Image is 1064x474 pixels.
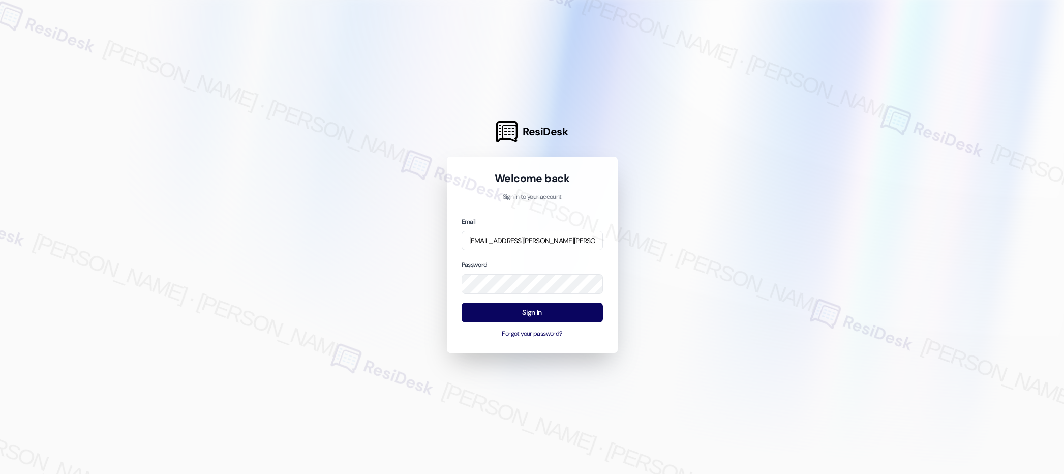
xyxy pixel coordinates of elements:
[462,330,603,339] button: Forgot your password?
[462,231,603,251] input: name@example.com
[496,121,518,142] img: ResiDesk Logo
[462,171,603,186] h1: Welcome back
[523,125,568,139] span: ResiDesk
[462,218,476,226] label: Email
[462,261,488,269] label: Password
[462,193,603,202] p: Sign in to your account
[462,303,603,322] button: Sign In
